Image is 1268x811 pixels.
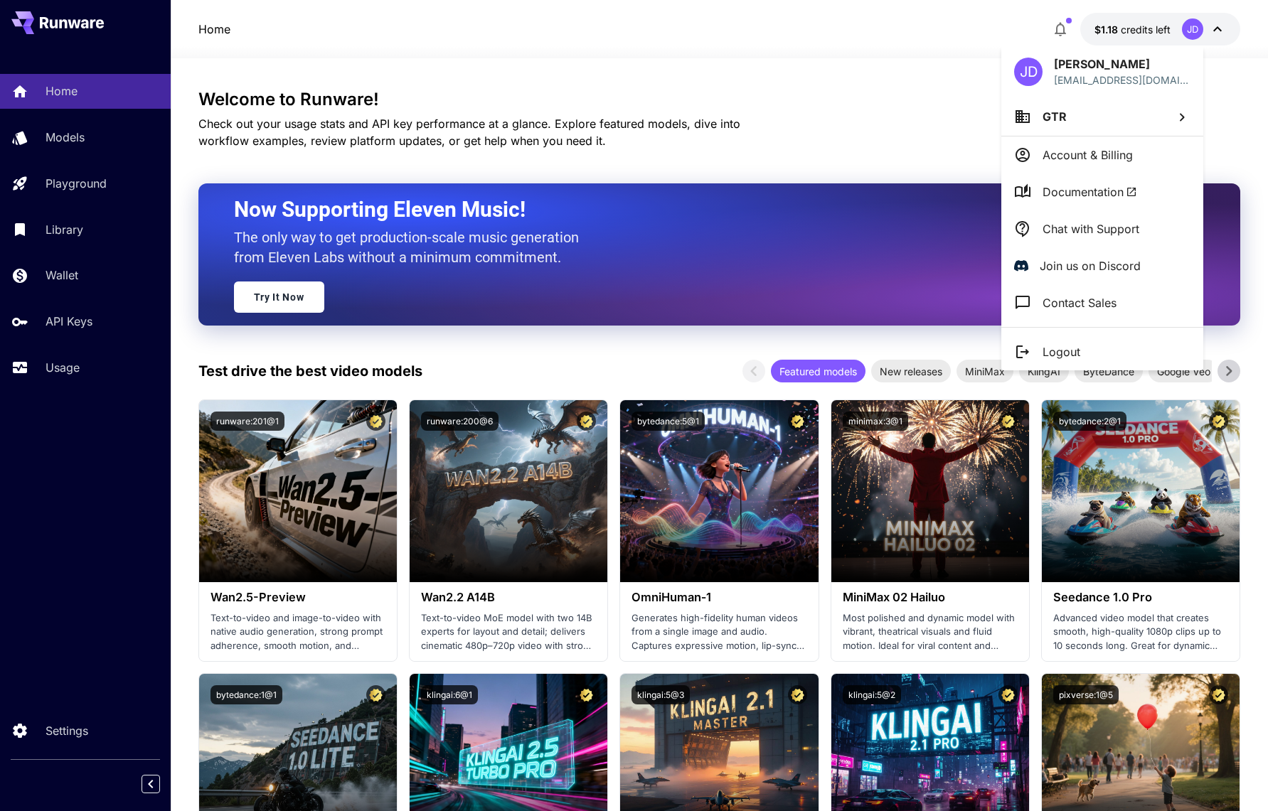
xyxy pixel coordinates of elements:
p: Logout [1043,343,1080,360]
div: Виджет чата [1197,743,1268,811]
p: Contact Sales [1043,294,1117,311]
div: JD [1014,58,1043,86]
span: Documentation [1043,183,1137,200]
p: Account & Billing [1043,146,1133,163]
p: Chat with Support [1043,220,1139,237]
iframe: Chat Widget [1197,743,1268,811]
p: [PERSON_NAME] [1054,55,1190,72]
p: Join us on Discord [1040,257,1141,274]
span: GTR [1043,109,1067,124]
div: phantomau40kaleidoscopeua@gmail.com [1054,72,1190,87]
p: [EMAIL_ADDRESS][DOMAIN_NAME] [1054,72,1190,87]
button: GTR [1001,97,1203,136]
